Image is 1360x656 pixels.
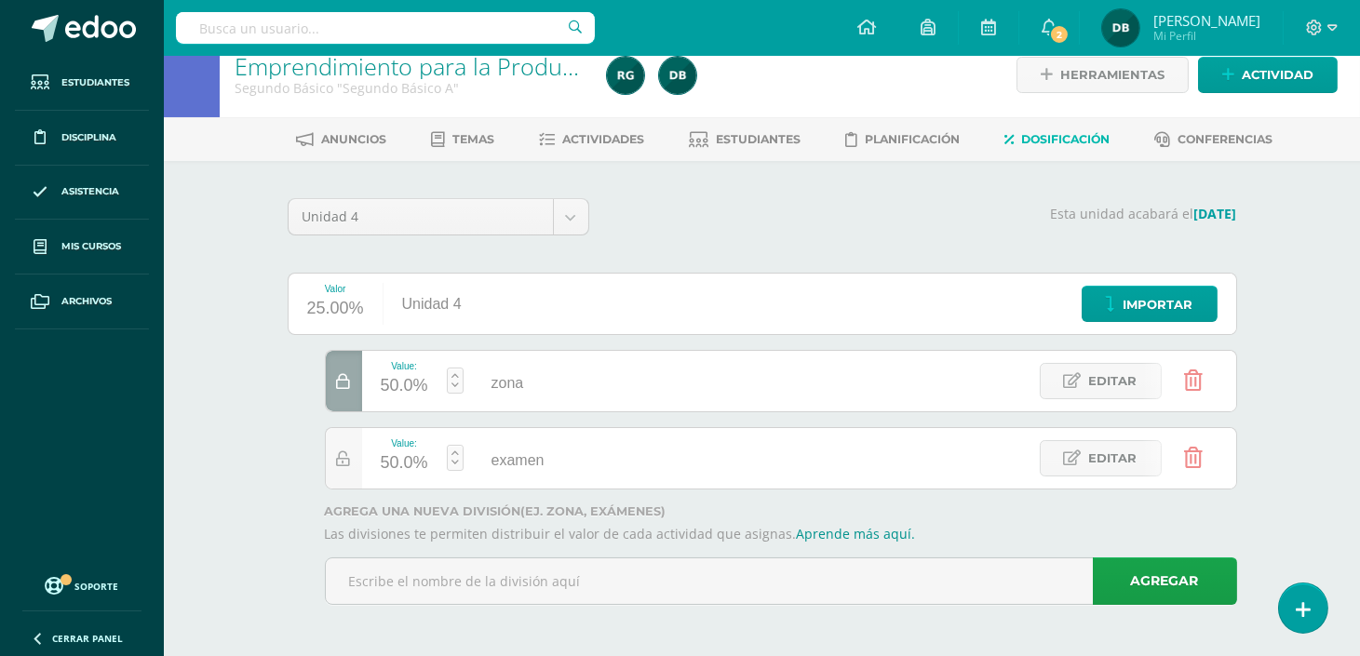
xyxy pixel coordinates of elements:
a: Planificación [845,125,960,154]
span: 2 [1049,24,1070,45]
input: Busca un usuario... [176,12,595,44]
span: Disciplina [61,130,116,145]
span: Unidad 4 [303,199,539,234]
a: Dosificación [1004,125,1110,154]
h1: Emprendimiento para la Productividad [235,53,585,79]
span: Mi Perfil [1153,28,1260,44]
div: 25.00% [307,294,364,324]
a: Unidad 4 [289,199,588,234]
div: Unidad 4 [384,274,480,334]
span: Importar [1124,288,1193,322]
img: 6d5ad99c5053a67dda1ca5e57dc7edce.png [659,57,696,94]
a: Mis cursos [15,220,149,274]
a: Agregar [1093,557,1237,605]
a: Anuncios [296,125,386,154]
span: Actividades [562,132,644,146]
a: Soporte [22,572,141,597]
span: Estudiantes [61,75,129,90]
a: Temas [431,125,494,154]
img: 6d5ad99c5053a67dda1ca5e57dc7edce.png [1102,9,1139,47]
input: Escribe el nombre de la división aquí [326,558,1236,604]
p: Las divisiones te permiten distribuir el valor de cada actividad que asignas. [325,526,1237,542]
span: Cerrar panel [52,632,123,645]
img: e044b199acd34bf570a575bac584e1d1.png [607,57,644,94]
div: 50.0% [381,448,428,478]
span: Asistencia [61,184,119,199]
a: Asistencia [15,166,149,221]
span: Conferencias [1178,132,1272,146]
div: 50.0% [381,371,428,401]
div: Value: [381,361,428,371]
span: Soporte [75,580,119,593]
span: examen [491,452,545,468]
div: Segundo Básico 'Segundo Básico A' [235,79,585,97]
span: Editar [1089,364,1138,398]
a: Herramientas [1017,57,1189,93]
div: Valor [307,284,364,294]
span: Anuncios [321,132,386,146]
a: Estudiantes [15,56,149,111]
a: Archivos [15,274,149,329]
strong: [DATE] [1194,205,1237,222]
a: Actividades [539,125,644,154]
a: Disciplina [15,111,149,166]
span: Planificación [865,132,960,146]
span: Archivos [61,294,112,309]
a: Actividad [1198,57,1338,93]
label: Agrega una nueva división [325,504,1237,518]
a: Importar [1082,286,1218,322]
span: [PERSON_NAME] [1153,11,1260,30]
a: Emprendimiento para la Productividad [235,50,643,82]
span: Actividad [1242,58,1313,92]
div: Value: [381,438,428,448]
span: zona [491,375,524,391]
a: Aprende más aquí. [797,525,916,542]
span: Dosificación [1021,132,1110,146]
span: Editar [1089,441,1138,475]
span: Estudiantes [716,132,801,146]
strong: (ej. Zona, Exámenes) [521,504,667,518]
p: Esta unidad acabará el [612,206,1237,222]
span: Temas [452,132,494,146]
a: Conferencias [1154,125,1272,154]
span: Herramientas [1060,58,1165,92]
span: Mis cursos [61,239,121,254]
a: Estudiantes [689,125,801,154]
